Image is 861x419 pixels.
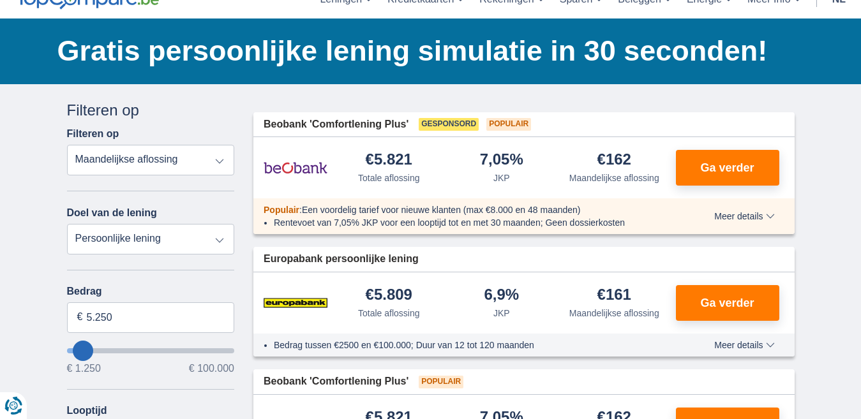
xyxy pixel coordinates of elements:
[253,203,678,216] div: :
[67,405,107,416] label: Looptijd
[484,287,519,304] div: 6,9%
[67,99,235,121] div: Filteren op
[358,307,420,320] div: Totale aflossing
[366,152,412,169] div: €5.821
[705,340,784,350] button: Meer details
[714,212,774,221] span: Meer details
[597,152,631,169] div: €162
[700,162,754,173] span: Ga verder
[358,172,420,184] div: Totale aflossing
[493,172,510,184] div: JKP
[302,205,581,215] span: Een voordelig tarief voor nieuwe klanten (max €8.000 en 48 maanden)
[705,211,784,221] button: Meer details
[419,118,479,131] span: Gesponsord
[264,117,408,132] span: Beobank 'Comfortlening Plus'
[67,348,235,353] input: wantToBorrow
[480,152,523,169] div: 7,05%
[189,364,234,374] span: € 100.000
[67,207,157,219] label: Doel van de lening
[597,287,631,304] div: €161
[700,297,754,309] span: Ga verder
[77,310,83,325] span: €
[264,205,299,215] span: Populair
[569,307,659,320] div: Maandelijkse aflossing
[486,118,531,131] span: Populair
[366,287,412,304] div: €5.809
[67,128,119,140] label: Filteren op
[493,307,510,320] div: JKP
[676,285,779,321] button: Ga verder
[264,252,419,267] span: Europabank persoonlijke lening
[676,150,779,186] button: Ga verder
[714,341,774,349] span: Meer details
[264,287,327,319] img: product.pl.alt Europabank
[67,364,101,374] span: € 1.250
[274,339,668,351] li: Bedrag tussen €2500 en €100.000; Duur van 12 tot 120 maanden
[67,286,235,297] label: Bedrag
[264,374,408,389] span: Beobank 'Comfortlening Plus'
[274,216,668,229] li: Rentevoet van 7,05% JKP voor een looptijd tot en met 30 maanden; Geen dossierkosten
[264,152,327,184] img: product.pl.alt Beobank
[57,31,795,71] h1: Gratis persoonlijke lening simulatie in 30 seconden!
[419,376,463,388] span: Populair
[569,172,659,184] div: Maandelijkse aflossing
